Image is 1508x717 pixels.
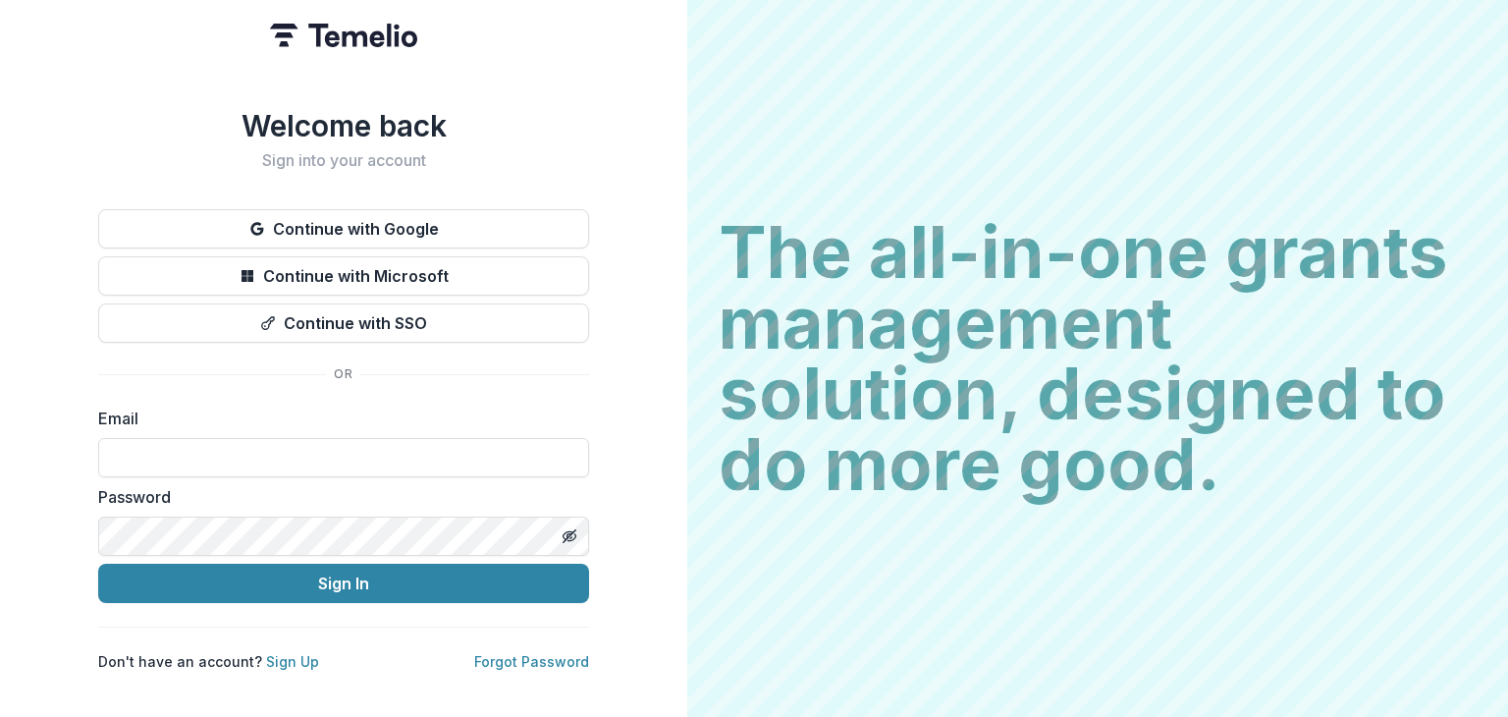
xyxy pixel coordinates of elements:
p: Don't have an account? [98,651,319,672]
img: Temelio [270,24,417,47]
label: Password [98,485,577,509]
h1: Welcome back [98,108,589,143]
h2: Sign into your account [98,151,589,170]
label: Email [98,407,577,430]
a: Forgot Password [474,653,589,670]
button: Continue with Google [98,209,589,248]
button: Continue with Microsoft [98,256,589,296]
a: Sign Up [266,653,319,670]
button: Toggle password visibility [554,521,585,552]
button: Continue with SSO [98,303,589,343]
button: Sign In [98,564,589,603]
